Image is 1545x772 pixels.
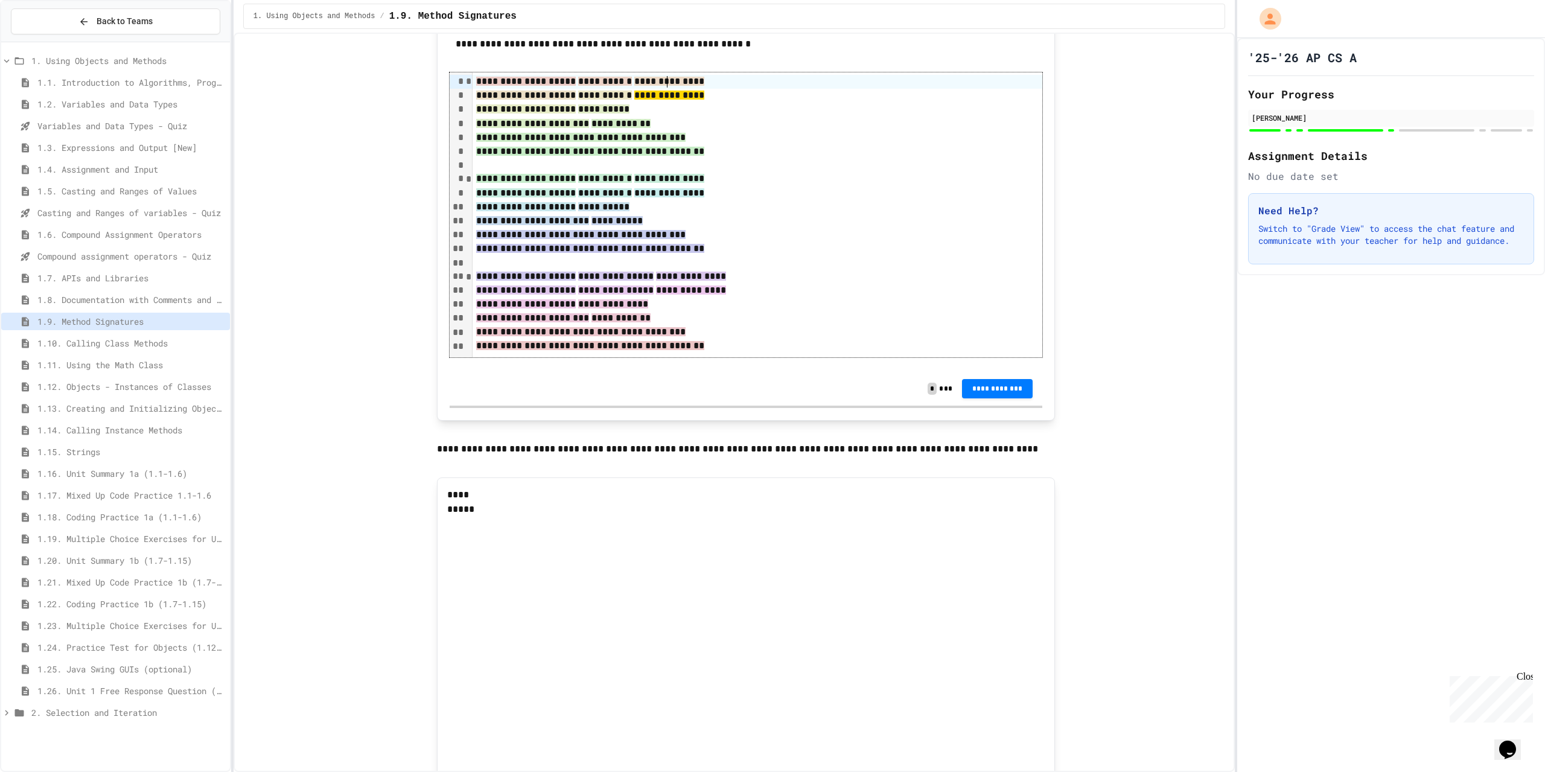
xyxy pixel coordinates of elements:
[37,185,225,197] span: 1.5. Casting and Ranges of Values
[37,315,225,328] span: 1.9. Method Signatures
[37,445,225,458] span: 1.15. Strings
[31,54,225,67] span: 1. Using Objects and Methods
[37,641,225,654] span: 1.24. Practice Test for Objects (1.12-1.14)
[37,554,225,567] span: 1.20. Unit Summary 1b (1.7-1.15)
[37,402,225,415] span: 1.13. Creating and Initializing Objects: Constructors
[37,467,225,480] span: 1.16. Unit Summary 1a (1.1-1.6)
[37,663,225,675] span: 1.25. Java Swing GUIs (optional)
[37,619,225,632] span: 1.23. Multiple Choice Exercises for Unit 1b (1.9-1.15)
[11,8,220,34] button: Back to Teams
[37,684,225,697] span: 1.26. Unit 1 Free Response Question (FRQ) Practice
[37,76,225,89] span: 1.1. Introduction to Algorithms, Programming, and Compilers
[37,337,225,349] span: 1.10. Calling Class Methods
[37,424,225,436] span: 1.14. Calling Instance Methods
[37,272,225,284] span: 1.7. APIs and Libraries
[37,576,225,589] span: 1.21. Mixed Up Code Practice 1b (1.7-1.15)
[1248,49,1357,66] h1: '25-'26 AP CS A
[37,380,225,393] span: 1.12. Objects - Instances of Classes
[1248,147,1534,164] h2: Assignment Details
[37,489,225,502] span: 1.17. Mixed Up Code Practice 1.1-1.6
[97,15,153,28] span: Back to Teams
[37,532,225,545] span: 1.19. Multiple Choice Exercises for Unit 1a (1.1-1.6)
[1252,112,1531,123] div: [PERSON_NAME]
[37,511,225,523] span: 1.18. Coding Practice 1a (1.1-1.6)
[1248,169,1534,183] div: No due date set
[1258,223,1524,247] p: Switch to "Grade View" to access the chat feature and communicate with your teacher for help and ...
[5,5,83,77] div: Chat with us now!Close
[380,11,384,21] span: /
[37,293,225,306] span: 1.8. Documentation with Comments and Preconditions
[37,598,225,610] span: 1.22. Coding Practice 1b (1.7-1.15)
[37,206,225,219] span: Casting and Ranges of variables - Quiz
[1247,5,1284,33] div: My Account
[31,706,225,719] span: 2. Selection and Iteration
[1445,671,1533,723] iframe: chat widget
[389,9,517,24] span: 1.9. Method Signatures
[37,250,225,263] span: Compound assignment operators - Quiz
[1494,724,1533,760] iframe: chat widget
[37,228,225,241] span: 1.6. Compound Assignment Operators
[37,141,225,154] span: 1.3. Expressions and Output [New]
[1258,203,1524,218] h3: Need Help?
[37,163,225,176] span: 1.4. Assignment and Input
[253,11,375,21] span: 1. Using Objects and Methods
[37,98,225,110] span: 1.2. Variables and Data Types
[37,359,225,371] span: 1.11. Using the Math Class
[37,120,225,132] span: Variables and Data Types - Quiz
[1248,86,1534,103] h2: Your Progress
